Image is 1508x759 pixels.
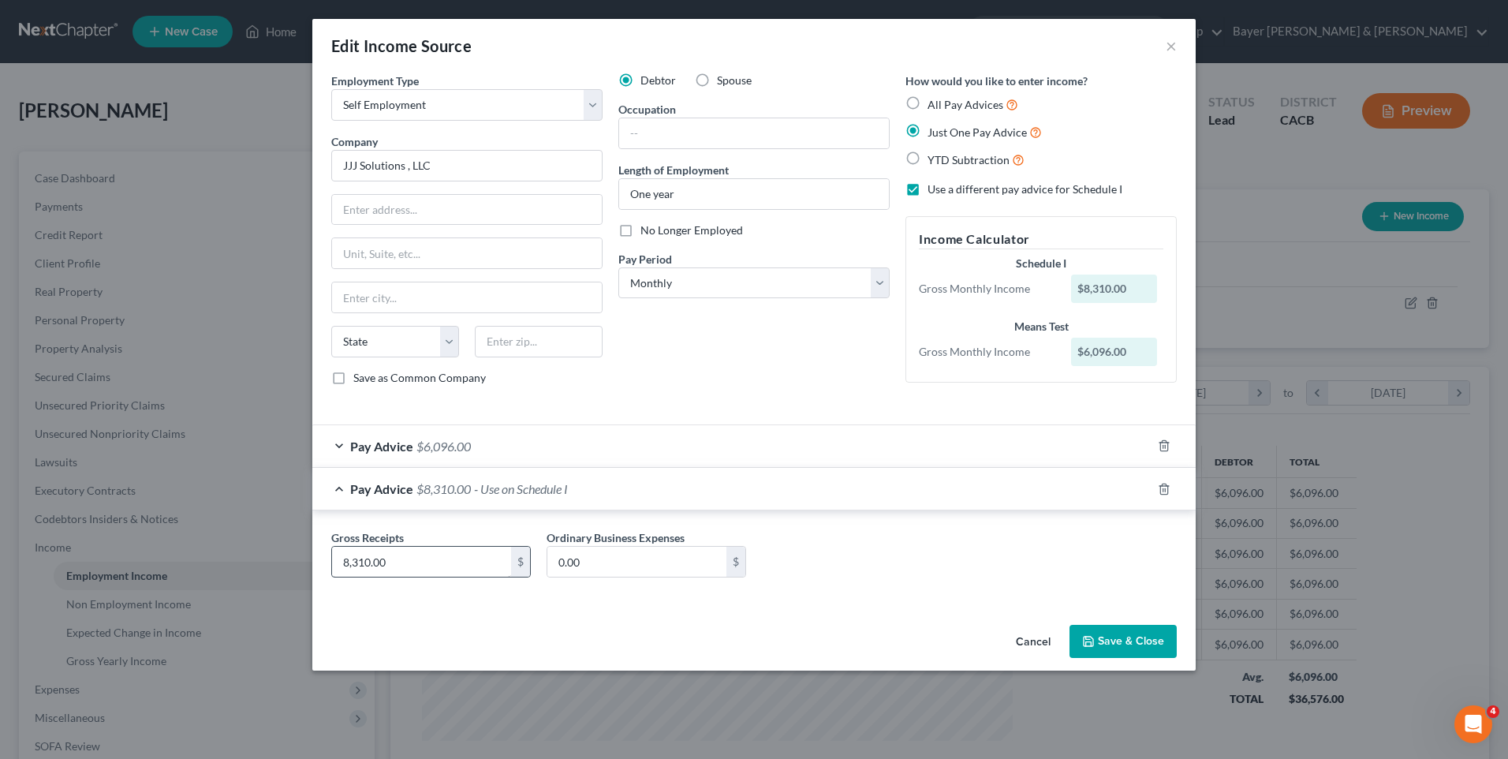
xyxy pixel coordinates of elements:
span: 4 [1487,705,1499,718]
input: 0.00 [547,547,726,577]
input: Enter city... [332,282,602,312]
span: Debtor [640,73,676,87]
div: Means Test [919,319,1163,335]
div: Edit Income Source [331,35,472,57]
label: Gross Receipts [331,529,404,546]
div: $ [511,547,530,577]
span: Save as Common Company [353,371,486,384]
span: Pay Period [618,252,672,266]
span: Spouse [717,73,752,87]
div: Gross Monthly Income [911,281,1063,297]
div: $ [726,547,745,577]
div: Gross Monthly Income [911,344,1063,360]
button: × [1166,36,1177,55]
span: Pay Advice [350,481,413,496]
button: Save & Close [1069,625,1177,658]
input: Unit, Suite, etc... [332,238,602,268]
span: All Pay Advices [928,98,1003,111]
span: Pay Advice [350,439,413,454]
span: $6,096.00 [416,439,471,454]
div: Schedule I [919,256,1163,271]
input: 0.00 [332,547,511,577]
label: How would you like to enter income? [905,73,1088,89]
div: $6,096.00 [1071,338,1158,366]
span: Just One Pay Advice [928,125,1027,139]
input: Enter address... [332,195,602,225]
iframe: Intercom live chat [1454,705,1492,743]
label: Ordinary Business Expenses [547,529,685,546]
span: $8,310.00 [416,481,471,496]
div: $8,310.00 [1071,275,1158,303]
span: Use a different pay advice for Schedule I [928,182,1122,196]
button: Cancel [1003,626,1063,658]
input: Search company by name... [331,150,603,181]
h5: Income Calculator [919,230,1163,249]
span: YTD Subtraction [928,153,1010,166]
label: Length of Employment [618,162,729,178]
input: -- [619,118,889,148]
span: No Longer Employed [640,223,743,237]
span: - Use on Schedule I [474,481,568,496]
input: ex: 2 years [619,179,889,209]
label: Occupation [618,101,676,118]
input: Enter zip... [475,326,603,357]
span: Company [331,135,378,148]
span: Employment Type [331,74,419,88]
